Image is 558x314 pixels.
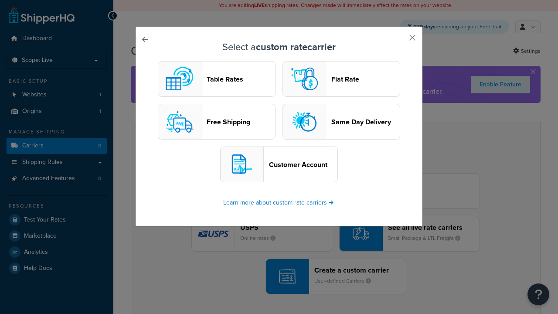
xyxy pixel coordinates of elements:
[269,160,337,169] header: Customer Account
[162,61,197,96] img: custom logo
[331,118,400,126] header: Same Day Delivery
[331,75,400,83] header: Flat Rate
[207,75,275,83] header: Table Rates
[287,61,322,96] img: flat logo
[282,104,400,140] button: sameday logoSame Day Delivery
[158,104,276,140] button: free logoFree Shipping
[223,198,335,207] a: Learn more about custom rate carriers
[162,104,197,139] img: free logo
[158,61,276,97] button: custom logoTable Rates
[282,61,400,97] button: flat logoFlat Rate
[256,40,336,54] strong: custom rate carrier
[207,118,275,126] header: Free Shipping
[287,104,322,139] img: sameday logo
[220,147,338,182] button: customerAccount logoCustomer Account
[225,147,259,182] img: customerAccount logo
[157,42,401,52] h3: Select a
